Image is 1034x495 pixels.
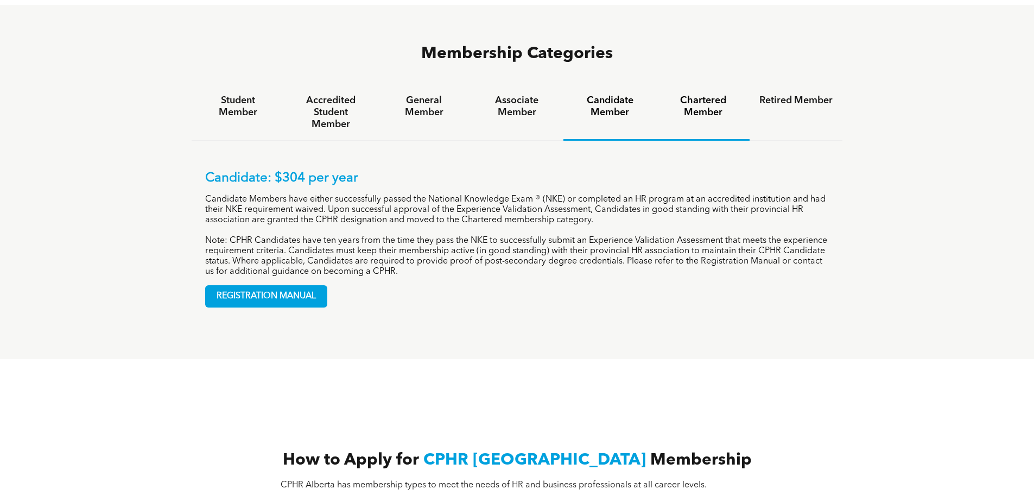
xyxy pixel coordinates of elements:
h4: Accredited Student Member [294,95,367,130]
span: CPHR Alberta has membership types to meet the needs of HR and business professionals at all caree... [281,481,707,490]
span: REGISTRATION MANUAL [206,286,327,307]
span: How to Apply for [283,452,419,468]
p: Candidate: $304 per year [205,171,829,186]
span: CPHR [GEOGRAPHIC_DATA] [423,452,646,468]
h4: Associate Member [480,95,554,118]
p: Note: CPHR Candidates have ten years from the time they pass the NKE to successfully submit an Ex... [205,236,829,277]
h4: Student Member [201,95,275,118]
p: Candidate Members have either successfully passed the National Knowledge Exam ® (NKE) or complete... [205,195,829,225]
h4: General Member [387,95,460,118]
a: REGISTRATION MANUAL [205,285,327,308]
span: Membership [650,452,752,468]
h4: Candidate Member [573,95,646,118]
span: Membership Categories [421,46,613,62]
h4: Chartered Member [667,95,740,118]
h4: Retired Member [759,95,833,106]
